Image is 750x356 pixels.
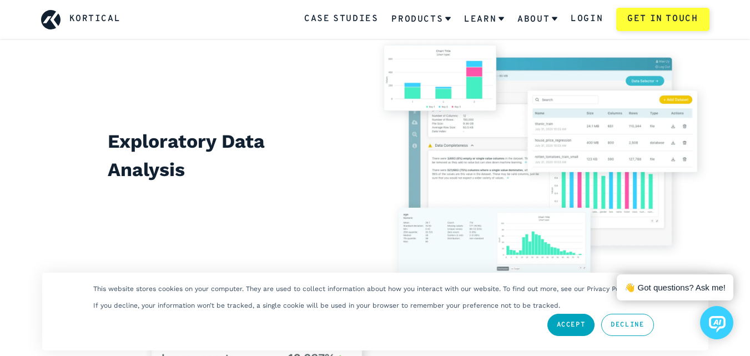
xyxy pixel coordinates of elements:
[93,285,632,293] p: This website stores cookies on your computer. They are used to collect information about how you ...
[93,302,560,309] p: If you decline, your information won’t be tracked, a single cookie will be used in your browser t...
[304,12,378,27] a: Case Studies
[375,37,709,285] img: Exploratory Data Analysis
[616,8,709,31] a: Get in touch
[464,5,504,34] a: Learn
[601,314,653,336] a: Decline
[108,127,308,184] h2: Exploratory Data Analysis
[571,12,603,27] a: Login
[517,5,557,34] a: About
[391,5,451,34] a: Products
[69,12,121,27] a: Kortical
[547,314,595,336] a: Accept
